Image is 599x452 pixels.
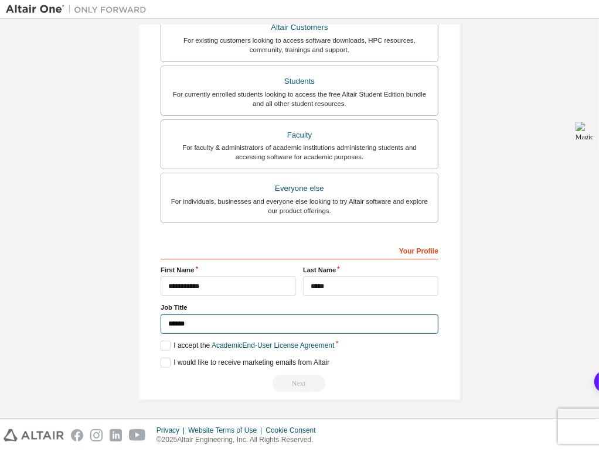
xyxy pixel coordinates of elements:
div: Everyone else [168,180,431,197]
div: For individuals, businesses and everyone else looking to try Altair software and explore our prod... [168,197,431,215]
div: Faculty [168,127,431,143]
a: Academic End-User License Agreement [212,341,334,350]
img: altair_logo.svg [4,429,64,441]
div: Email already exists [161,375,438,392]
div: For currently enrolled students looking to access the free Altair Student Edition bundle and all ... [168,90,431,108]
div: For existing customers looking to access software downloads, HPC resources, community, trainings ... [168,36,431,54]
p: © 2025 Altair Engineering, Inc. All Rights Reserved. [156,435,323,445]
img: youtube.svg [129,429,146,441]
label: Last Name [303,265,438,275]
div: Students [168,73,431,90]
div: For faculty & administrators of academic institutions administering students and accessing softwa... [168,143,431,162]
img: Altair One [6,4,152,15]
div: Cookie Consent [266,426,322,435]
img: linkedin.svg [110,429,122,441]
div: Altair Customers [168,19,431,36]
label: Job Title [161,303,438,312]
img: facebook.svg [71,429,83,441]
label: First Name [161,265,296,275]
div: Privacy [156,426,188,435]
img: instagram.svg [90,429,103,441]
div: Your Profile [161,241,438,259]
label: I would like to receive marketing emails from Altair [161,358,329,368]
label: I accept the [161,341,334,351]
div: Website Terms of Use [188,426,266,435]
